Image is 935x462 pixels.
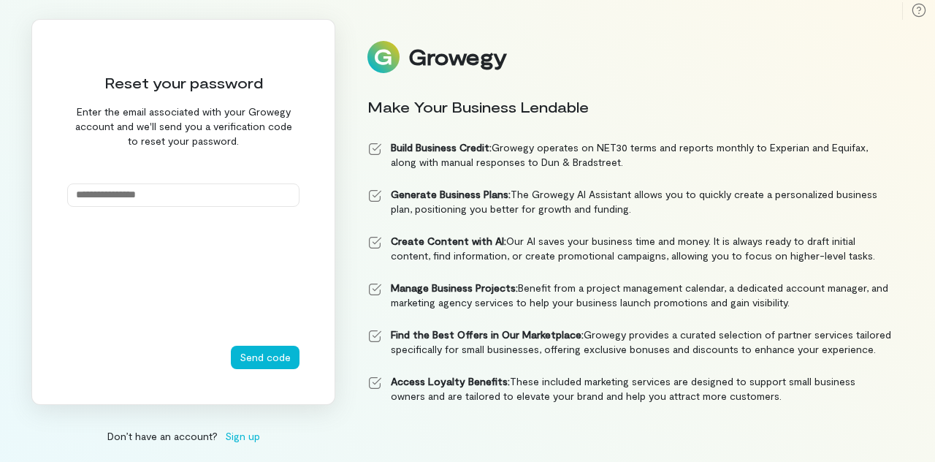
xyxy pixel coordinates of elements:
[391,235,506,247] strong: Create Content with AI:
[391,141,492,154] strong: Build Business Credit:
[391,328,584,341] strong: Find the Best Offers in Our Marketplace:
[31,428,335,444] div: Don’t have an account?
[391,188,511,200] strong: Generate Business Plans:
[231,346,299,369] button: Send code
[367,96,892,117] div: Make Your Business Lendable
[367,41,400,73] img: Logo
[67,105,299,148] div: Enter the email associated with your Growegy account and we'll send you a verification code to re...
[367,140,892,170] li: Growegy operates on NET30 terms and reports monthly to Experian and Equifax, along with manual re...
[67,72,299,93] div: Reset your password
[367,374,892,404] li: These included marketing services are designed to support small business owners and are tailored ...
[391,281,518,294] strong: Manage Business Projects:
[367,187,892,216] li: The Growegy AI Assistant allows you to quickly create a personalized business plan, positioning y...
[367,234,892,263] li: Our AI saves your business time and money. It is always ready to draft initial content, find info...
[367,327,892,357] li: Growegy provides a curated selection of partner services tailored specifically for small business...
[225,428,260,444] span: Sign up
[367,281,892,310] li: Benefit from a project management calendar, a dedicated account manager, and marketing agency ser...
[408,45,506,69] div: Growegy
[391,375,510,387] strong: Access Loyalty Benefits:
